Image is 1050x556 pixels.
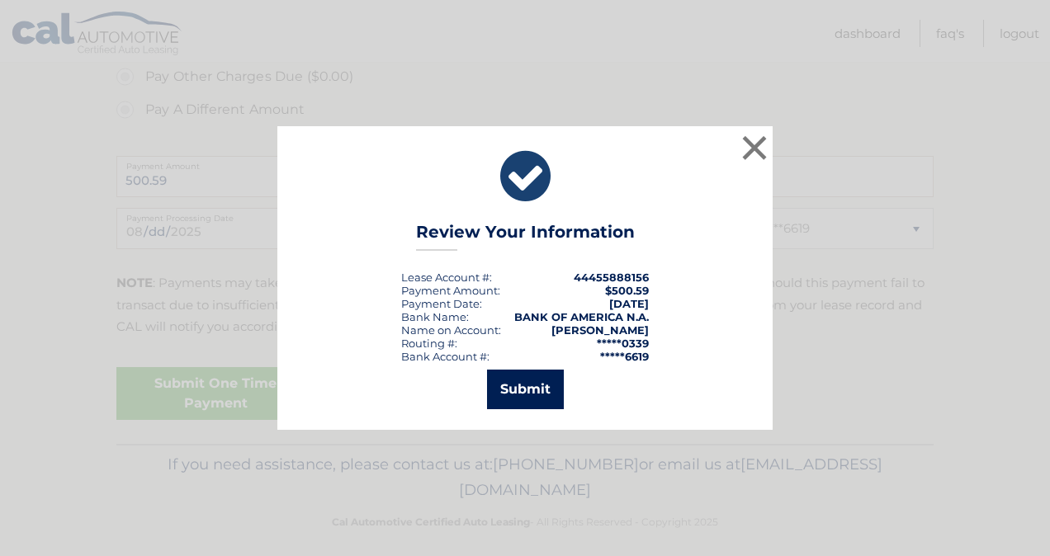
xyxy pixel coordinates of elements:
div: Name on Account: [401,323,501,337]
div: Payment Amount: [401,284,500,297]
div: Bank Account #: [401,350,490,363]
span: [DATE] [609,297,649,310]
h3: Review Your Information [416,222,635,251]
strong: 44455888156 [574,271,649,284]
div: Lease Account #: [401,271,492,284]
strong: BANK OF AMERICA N.A. [514,310,649,323]
span: $500.59 [605,284,649,297]
div: : [401,297,482,310]
span: Payment Date [401,297,480,310]
strong: [PERSON_NAME] [551,323,649,337]
button: × [738,131,771,164]
div: Routing #: [401,337,457,350]
button: Submit [487,370,564,409]
div: Bank Name: [401,310,469,323]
